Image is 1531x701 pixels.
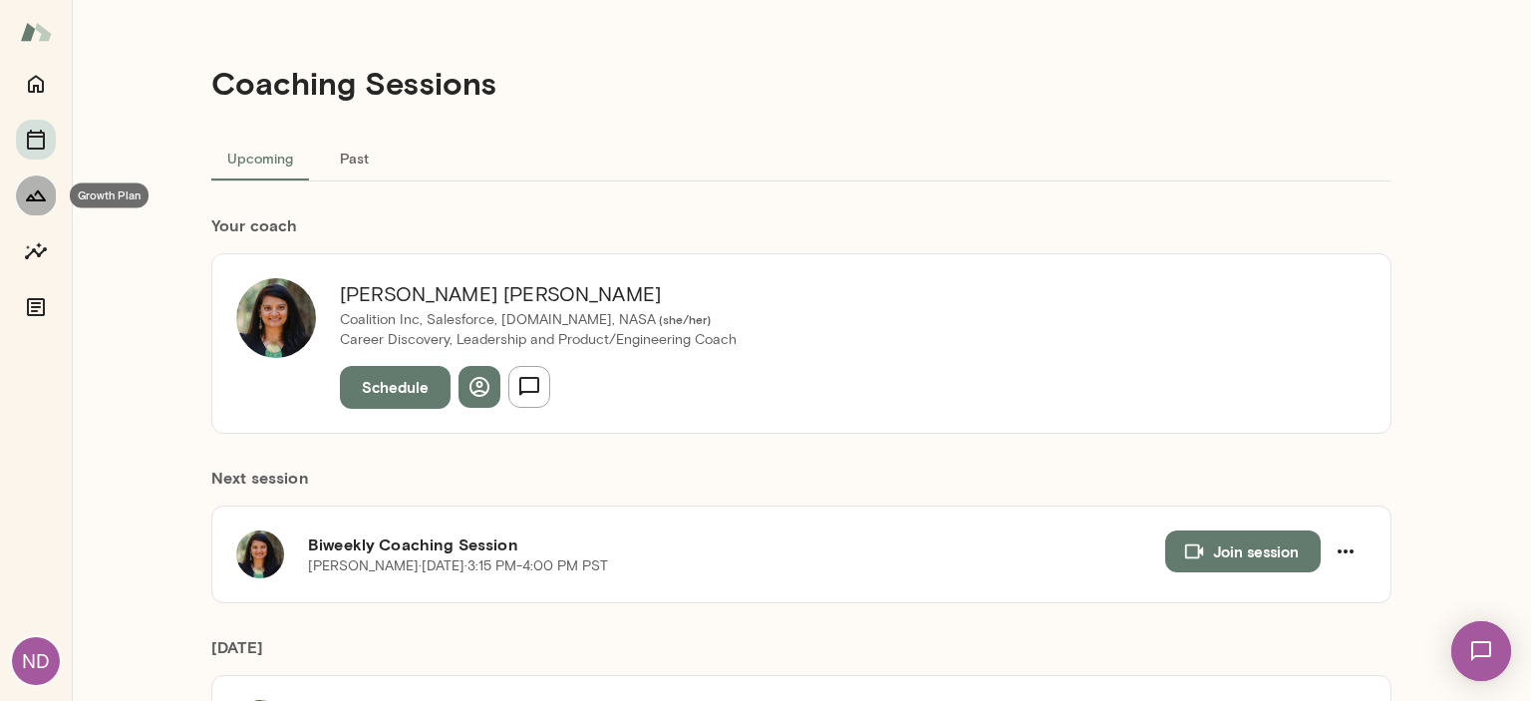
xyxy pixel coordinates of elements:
[20,13,52,51] img: Mento
[16,231,56,271] button: Insights
[309,134,399,181] button: Past
[16,175,56,215] button: Growth Plan
[70,183,149,208] div: Growth Plan
[16,120,56,160] button: Sessions
[1165,530,1321,572] button: Join session
[211,134,309,181] button: Upcoming
[12,637,60,685] div: ND
[459,366,500,408] button: View profile
[340,310,737,330] p: Coalition Inc, Salesforce, [DOMAIN_NAME], NASA
[656,312,711,326] span: ( she/her )
[508,366,550,408] button: Send message
[16,287,56,327] button: Documents
[340,278,737,310] h6: [PERSON_NAME] [PERSON_NAME]
[211,134,1391,181] div: basic tabs example
[211,64,496,102] h4: Coaching Sessions
[211,213,1391,237] h6: Your coach
[236,278,316,358] img: Nina Patel
[340,330,737,350] p: Career Discovery, Leadership and Product/Engineering Coach
[211,466,1391,506] h6: Next session
[340,366,451,408] button: Schedule
[308,556,608,576] p: [PERSON_NAME] · [DATE] · 3:15 PM-4:00 PM PST
[16,64,56,104] button: Home
[211,635,1391,675] h6: [DATE]
[308,532,1165,556] h6: Biweekly Coaching Session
